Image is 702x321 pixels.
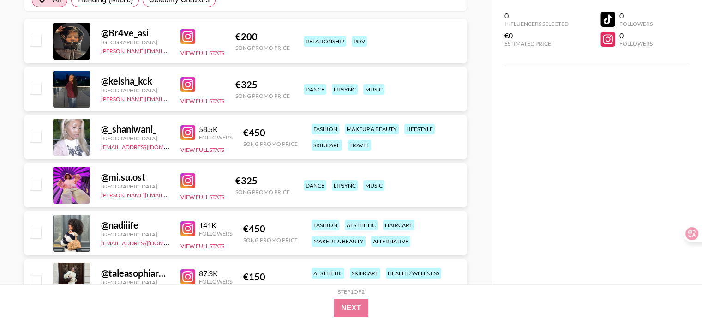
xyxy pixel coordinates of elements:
[101,183,169,190] div: [GEOGRAPHIC_DATA]
[338,288,365,295] div: Step 1 of 2
[363,180,384,191] div: music
[180,242,224,249] button: View Full Stats
[180,269,195,284] img: Instagram
[345,124,399,134] div: makeup & beauty
[304,36,346,47] div: relationship
[619,40,652,47] div: Followers
[352,36,367,47] div: pov
[101,279,169,286] div: [GEOGRAPHIC_DATA]
[386,268,441,279] div: health / wellness
[619,11,652,20] div: 0
[404,124,435,134] div: lifestyle
[504,11,569,20] div: 0
[312,124,339,134] div: fashion
[101,238,194,247] a: [EMAIL_ADDRESS][DOMAIN_NAME]
[101,135,169,142] div: [GEOGRAPHIC_DATA]
[235,188,290,195] div: Song Promo Price
[180,221,195,236] img: Instagram
[312,220,339,230] div: fashion
[101,123,169,135] div: @ _shaniwani_
[304,180,326,191] div: dance
[101,75,169,87] div: @ keisha_kck
[504,40,569,47] div: Estimated Price
[199,269,232,278] div: 87.3K
[243,271,298,283] div: € 150
[243,140,298,147] div: Song Promo Price
[199,134,232,141] div: Followers
[312,268,344,279] div: aesthetic
[350,268,380,279] div: skincare
[312,236,366,247] div: makeup & beauty
[243,236,298,243] div: Song Promo Price
[101,190,282,199] a: [PERSON_NAME][EMAIL_ADDRESS][PERSON_NAME][DOMAIN_NAME]
[180,97,224,104] button: View Full Stats
[332,180,358,191] div: lipsync
[348,140,371,151] div: travel
[235,79,290,91] div: € 325
[101,39,169,46] div: [GEOGRAPHIC_DATA]
[101,27,169,39] div: @ Br4ve_asi
[235,31,290,42] div: € 200
[180,29,195,44] img: Instagram
[504,31,569,40] div: €0
[243,223,298,235] div: € 450
[101,94,282,103] a: [PERSON_NAME][EMAIL_ADDRESS][PERSON_NAME][DOMAIN_NAME]
[371,236,410,247] div: alternative
[199,278,232,285] div: Followers
[180,173,195,188] img: Instagram
[235,92,290,99] div: Song Promo Price
[101,46,282,55] a: [PERSON_NAME][EMAIL_ADDRESS][PERSON_NAME][DOMAIN_NAME]
[101,142,194,151] a: [EMAIL_ADDRESS][DOMAIN_NAME]
[101,231,169,238] div: [GEOGRAPHIC_DATA]
[312,140,342,151] div: skincare
[199,230,232,237] div: Followers
[656,275,691,310] iframe: Drift Widget Chat Controller
[619,20,652,27] div: Followers
[235,175,290,187] div: € 325
[345,220,378,230] div: aesthetic
[383,220,414,230] div: haircare
[180,49,224,56] button: View Full Stats
[101,219,169,231] div: @ nadiiife
[101,87,169,94] div: [GEOGRAPHIC_DATA]
[180,77,195,92] img: Instagram
[363,84,384,95] div: music
[504,20,569,27] div: Influencers Selected
[199,221,232,230] div: 141K
[332,84,358,95] div: lipsync
[101,171,169,183] div: @ mi.su.ost
[235,44,290,51] div: Song Promo Price
[619,31,652,40] div: 0
[304,84,326,95] div: dance
[180,146,224,153] button: View Full Stats
[180,125,195,140] img: Instagram
[101,267,169,279] div: @ taleasophiarogel
[180,194,224,200] button: View Full Stats
[199,125,232,134] div: 58.5K
[243,127,298,139] div: € 450
[334,299,368,317] button: Next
